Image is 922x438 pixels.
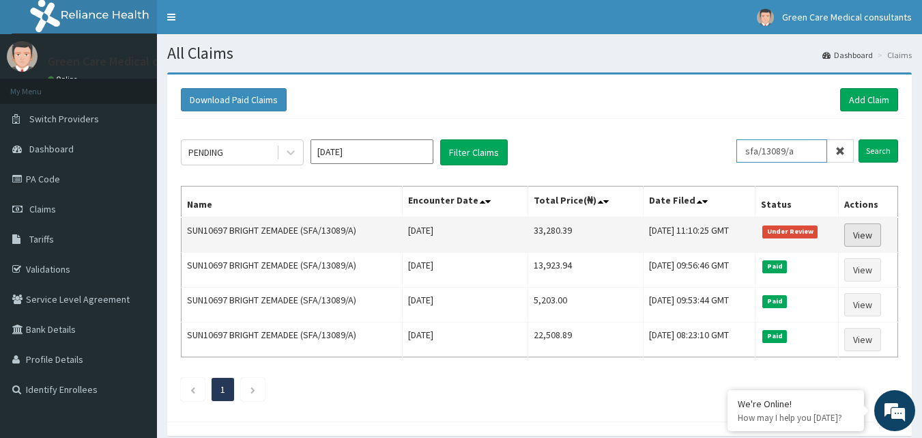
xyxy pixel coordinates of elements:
[762,330,787,342] span: Paid
[403,253,528,288] td: [DATE]
[844,223,881,247] a: View
[48,55,216,68] p: Green Care Medical consultants
[738,398,854,410] div: We're Online!
[644,187,755,218] th: Date Filed
[48,74,81,84] a: Online
[182,288,403,323] td: SUN10697 BRIGHT ZEMADEE (SFA/13089/A)
[782,11,912,23] span: Green Care Medical consultants
[757,9,774,26] img: User Image
[844,258,881,282] a: View
[440,139,508,165] button: Filter Claims
[644,288,755,323] td: [DATE] 09:53:44 GMT
[528,288,644,323] td: 5,203.00
[839,187,898,218] th: Actions
[79,132,188,270] span: We're online!
[188,146,223,159] div: PENDING
[167,44,912,62] h1: All Claims
[762,295,787,307] span: Paid
[874,49,912,61] li: Claims
[762,260,787,273] span: Paid
[528,187,644,218] th: Total Price(₦)
[190,383,196,396] a: Previous page
[224,7,257,40] div: Minimize live chat window
[250,383,256,396] a: Next page
[403,288,528,323] td: [DATE]
[71,77,229,94] div: Chat with us now
[822,49,873,61] a: Dashboard
[311,139,433,164] input: Select Month and Year
[644,217,755,253] td: [DATE] 11:10:25 GMT
[29,203,56,215] span: Claims
[182,187,403,218] th: Name
[755,187,839,218] th: Status
[644,253,755,288] td: [DATE] 09:56:46 GMT
[182,217,403,253] td: SUN10697 BRIGHT ZEMADEE (SFA/13089/A)
[762,225,818,238] span: Under Review
[181,88,287,111] button: Download Paid Claims
[844,328,881,351] a: View
[7,292,260,340] textarea: Type your message and hit 'Enter'
[644,323,755,357] td: [DATE] 08:23:10 GMT
[403,217,528,253] td: [DATE]
[182,323,403,357] td: SUN10697 BRIGHT ZEMADEE (SFA/13089/A)
[29,143,74,155] span: Dashboard
[29,113,99,125] span: Switch Providers
[840,88,898,111] a: Add Claim
[29,233,54,245] span: Tariffs
[859,139,898,163] input: Search
[25,68,55,102] img: d_794563401_company_1708531726252_794563401
[528,217,644,253] td: 33,280.39
[736,139,827,163] input: Search by HMO ID
[844,293,881,316] a: View
[220,383,225,396] a: Page 1 is your current page
[182,253,403,288] td: SUN10697 BRIGHT ZEMADEE (SFA/13089/A)
[403,187,528,218] th: Encounter Date
[738,412,854,424] p: How may I help you today?
[528,253,644,288] td: 13,923.94
[7,41,38,72] img: User Image
[528,323,644,357] td: 22,508.89
[403,323,528,357] td: [DATE]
